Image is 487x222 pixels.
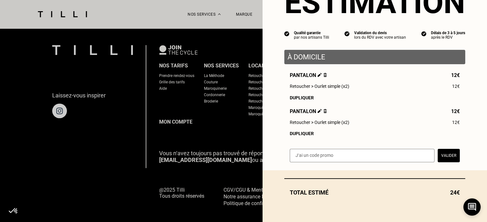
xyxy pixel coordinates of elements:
span: Retoucher > Ourlet simple (x2) [290,84,349,89]
div: Qualité garantie [294,31,329,35]
div: Délais de 3 à 5 jours [431,31,465,35]
span: Pantalon [290,72,327,78]
span: 12€ [452,84,460,89]
p: À domicile [288,53,462,61]
img: Supprimer [323,73,327,77]
div: lors du RDV avec votre artisan [354,35,406,40]
div: par nos artisans Tilli [294,35,329,40]
span: 12€ [451,72,460,78]
img: Supprimer [323,109,327,113]
div: Total estimé [284,189,465,196]
span: 24€ [450,189,460,196]
span: Pantalon [290,108,327,114]
div: après le RDV [431,35,465,40]
span: 12€ [451,108,460,114]
button: Valider [438,149,460,162]
span: 12€ [452,120,460,125]
div: Validation du devis [354,31,406,35]
div: Dupliquer [290,131,460,136]
img: Éditer [318,109,322,113]
img: Éditer [318,73,322,77]
input: J‘ai un code promo [290,149,434,162]
span: Retoucher > Ourlet simple (x2) [290,120,349,125]
img: icon list info [345,31,350,36]
img: icon list info [421,31,426,36]
div: Dupliquer [290,95,460,100]
img: icon list info [284,31,289,36]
